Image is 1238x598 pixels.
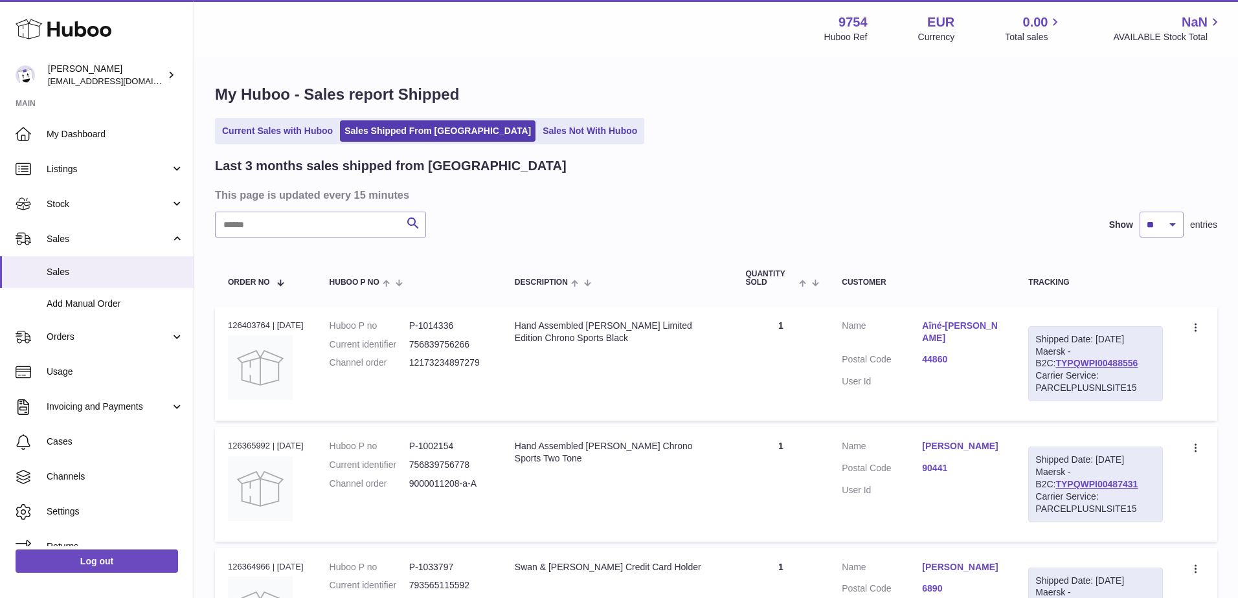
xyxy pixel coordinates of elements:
td: 1 [732,307,829,421]
div: [PERSON_NAME] [48,63,164,87]
dt: User Id [842,484,922,496]
div: 126403764 | [DATE] [228,320,304,331]
a: TYPQWPI00487431 [1055,479,1138,489]
span: Orders [47,331,170,343]
div: Shipped Date: [DATE] [1035,454,1156,466]
span: Invoicing and Payments [47,401,170,413]
div: Carrier Service: PARCELPLUSNLSITE15 [1035,491,1156,515]
a: Sales Shipped From [GEOGRAPHIC_DATA] [340,120,535,142]
dt: Current identifier [330,338,409,351]
dt: Channel order [330,357,409,369]
a: [PERSON_NAME] [922,440,1002,452]
span: Usage [47,366,184,378]
dt: Postal Code [842,462,922,478]
a: 44860 [922,353,1002,366]
span: Cases [47,436,184,448]
span: Listings [47,163,170,175]
dd: 756839756266 [409,338,489,351]
div: Hand Assembled [PERSON_NAME] Limited Edition Chrono Sports Black [515,320,720,344]
h3: This page is updated every 15 minutes [215,188,1214,202]
div: Customer [842,278,1002,287]
dd: 756839756778 [409,459,489,471]
span: Huboo P no [330,278,379,287]
div: 126365992 | [DATE] [228,440,304,452]
span: Add Manual Order [47,298,184,310]
a: 0.00 Total sales [1005,14,1063,43]
span: AVAILABLE Stock Total [1113,31,1222,43]
span: NaN [1182,14,1208,31]
div: Shipped Date: [DATE] [1035,575,1156,587]
span: My Dashboard [47,128,184,140]
dt: Current identifier [330,459,409,471]
a: Log out [16,549,178,573]
span: [EMAIL_ADDRESS][DOMAIN_NAME] [48,76,190,86]
div: Swan & [PERSON_NAME] Credit Card Holder [515,561,720,573]
span: Sales [47,233,170,245]
a: 90441 [922,462,1002,474]
div: Huboo Ref [824,31,868,43]
div: Shipped Date: [DATE] [1035,333,1156,346]
span: entries [1190,219,1217,231]
span: Order No [228,278,270,287]
span: Settings [47,505,184,518]
a: Current Sales with Huboo [218,120,337,142]
dd: 9000011208-a-A [409,478,489,490]
dt: Huboo P no [330,561,409,573]
div: Tracking [1028,278,1163,287]
dd: P-1014336 [409,320,489,332]
img: no-photo.jpg [228,456,293,521]
dd: P-1002154 [409,440,489,452]
dd: P-1033797 [409,561,489,573]
dt: Current identifier [330,579,409,592]
div: Currency [918,31,955,43]
dt: Huboo P no [330,440,409,452]
div: Hand Assembled [PERSON_NAME] Chrono Sports Two Tone [515,440,720,465]
div: Maersk - B2C: [1028,447,1163,522]
a: 6890 [922,582,1002,595]
a: NaN AVAILABLE Stock Total [1113,14,1222,43]
div: Carrier Service: PARCELPLUSNLSITE15 [1035,370,1156,394]
dt: Channel order [330,478,409,490]
div: 126364966 | [DATE] [228,561,304,573]
dt: Name [842,440,922,456]
span: Channels [47,471,184,483]
dt: Postal Code [842,353,922,369]
h1: My Huboo - Sales report Shipped [215,84,1217,105]
span: Sales [47,266,184,278]
span: Stock [47,198,170,210]
strong: EUR [927,14,954,31]
dd: 793565115592 [409,579,489,592]
label: Show [1109,219,1133,231]
span: 0.00 [1023,14,1048,31]
a: TYPQWPI00488556 [1055,358,1138,368]
span: Returns [47,540,184,553]
strong: 9754 [838,14,868,31]
a: Aîné-[PERSON_NAME] [922,320,1002,344]
span: Quantity Sold [745,270,796,287]
dt: Name [842,320,922,348]
dt: User Id [842,375,922,388]
a: Sales Not With Huboo [538,120,642,142]
img: no-photo.jpg [228,335,293,400]
span: Description [515,278,568,287]
img: info@fieldsluxury.london [16,65,35,85]
dd: 12173234897279 [409,357,489,369]
dt: Huboo P no [330,320,409,332]
div: Maersk - B2C: [1028,326,1163,401]
td: 1 [732,427,829,541]
h2: Last 3 months sales shipped from [GEOGRAPHIC_DATA] [215,157,567,175]
a: [PERSON_NAME] [922,561,1002,573]
span: Total sales [1005,31,1063,43]
dt: Name [842,561,922,577]
dt: Postal Code [842,582,922,598]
